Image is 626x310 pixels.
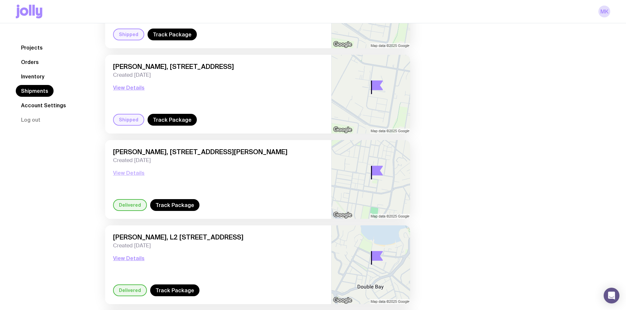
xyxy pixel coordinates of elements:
[113,169,145,177] button: View Details
[332,55,410,134] img: staticmap
[113,148,323,156] span: [PERSON_NAME], [STREET_ADDRESS][PERSON_NAME]
[16,42,48,53] a: Projects
[598,6,610,17] a: MK
[148,29,197,40] a: Track Package
[113,199,147,211] div: Delivered
[16,99,71,111] a: Account Settings
[113,242,323,249] span: Created [DATE]
[148,114,197,126] a: Track Package
[16,85,54,97] a: Shipments
[16,71,50,82] a: Inventory
[113,84,145,92] button: View Details
[113,157,323,164] span: Created [DATE]
[150,199,199,211] a: Track Package
[113,114,144,126] div: Shipped
[332,225,410,304] img: staticmap
[113,29,144,40] div: Shipped
[332,140,410,219] img: staticmap
[16,56,44,68] a: Orders
[113,63,323,71] span: [PERSON_NAME], [STREET_ADDRESS]
[113,284,147,296] div: Delivered
[113,72,323,78] span: Created [DATE]
[113,233,323,241] span: [PERSON_NAME], L2 [STREET_ADDRESS]
[150,284,199,296] a: Track Package
[16,114,46,126] button: Log out
[113,254,145,262] button: View Details
[604,288,619,303] div: Open Intercom Messenger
